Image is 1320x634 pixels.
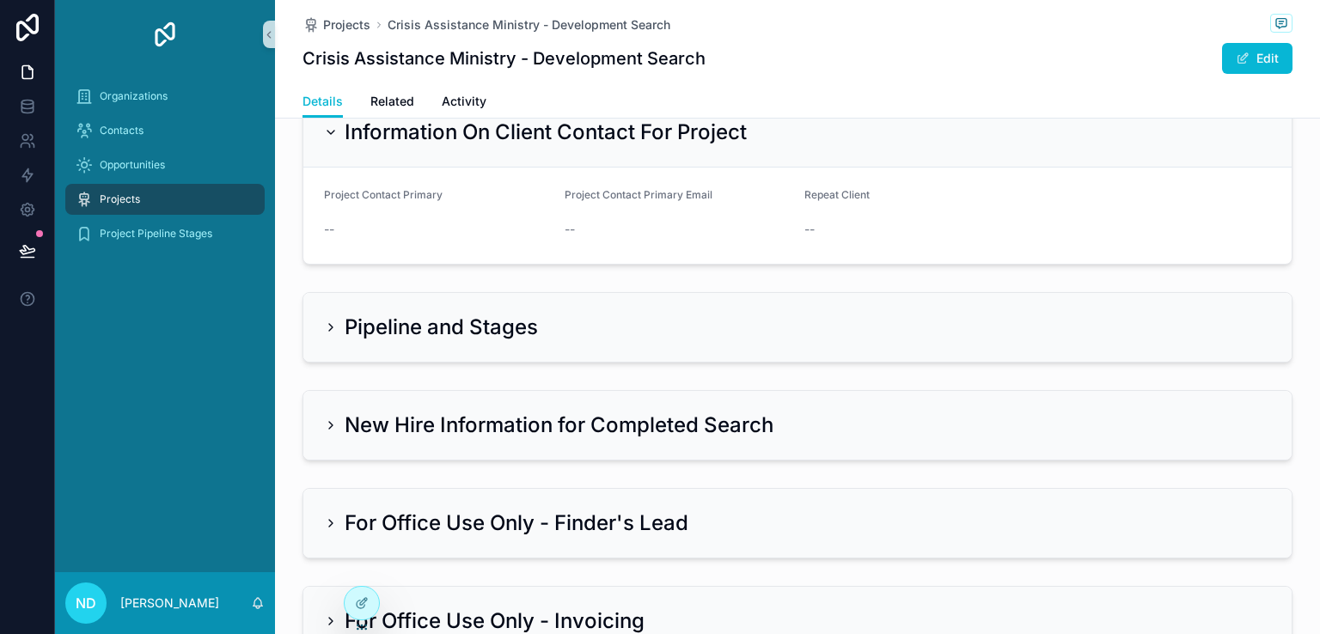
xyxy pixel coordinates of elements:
span: Contacts [100,124,144,137]
a: Projects [65,184,265,215]
span: -- [804,221,815,238]
a: Activity [442,86,486,120]
h2: Information On Client Contact For Project [345,119,747,146]
a: Contacts [65,115,265,146]
a: Details [302,86,343,119]
div: scrollable content [55,69,275,271]
h2: For Office Use Only - Finder's Lead [345,509,688,537]
span: Project Contact Primary [324,188,443,201]
a: Project Pipeline Stages [65,218,265,249]
span: Activity [442,93,486,110]
span: Related [370,93,414,110]
span: Projects [100,192,140,206]
p: [PERSON_NAME] [120,594,219,612]
a: Projects [302,16,370,34]
a: Related [370,86,414,120]
a: Opportunities [65,149,265,180]
img: App logo [151,21,179,48]
h2: Pipeline and Stages [345,314,538,341]
h2: New Hire Information for Completed Search [345,411,773,439]
span: Project Contact Primary Email [565,188,712,201]
span: -- [324,221,334,238]
span: Opportunities [100,158,165,172]
h1: Crisis Assistance Ministry - Development Search [302,46,706,70]
span: -- [565,221,575,238]
span: Organizations [100,89,168,103]
span: ND [76,593,96,613]
span: Project Pipeline Stages [100,227,212,241]
span: Projects [323,16,370,34]
a: Organizations [65,81,265,112]
a: Crisis Assistance Ministry - Development Search [388,16,670,34]
span: Details [302,93,343,110]
span: Repeat Client [804,188,870,201]
button: Edit [1222,43,1292,74]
